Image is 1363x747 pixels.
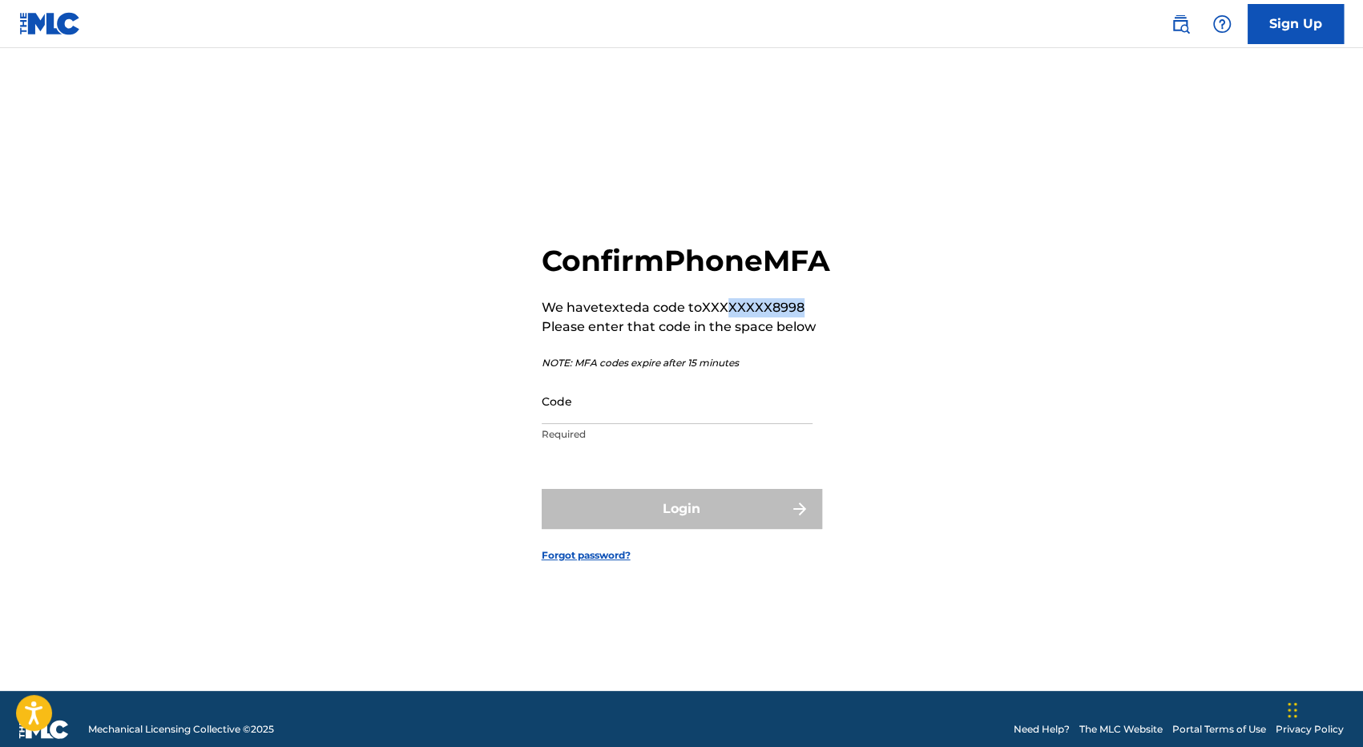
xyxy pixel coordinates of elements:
a: Sign Up [1248,4,1344,44]
p: We have texted a code to XXXXXXXX8998 [542,298,830,317]
a: Public Search [1164,8,1196,40]
img: search [1171,14,1190,34]
img: MLC Logo [19,12,81,35]
span: Mechanical Licensing Collective © 2025 [88,722,274,737]
a: Forgot password? [542,548,631,563]
iframe: Chat Widget [1283,670,1363,747]
h2: Confirm Phone MFA [542,243,830,279]
div: Drag [1288,686,1297,734]
img: logo [19,720,69,739]
a: Privacy Policy [1276,722,1344,737]
p: Required [542,427,813,442]
img: help [1212,14,1232,34]
p: Please enter that code in the space below [542,317,830,337]
p: NOTE: MFA codes expire after 15 minutes [542,356,830,370]
div: Help [1206,8,1238,40]
a: The MLC Website [1079,722,1163,737]
a: Need Help? [1014,722,1070,737]
a: Portal Terms of Use [1172,722,1266,737]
